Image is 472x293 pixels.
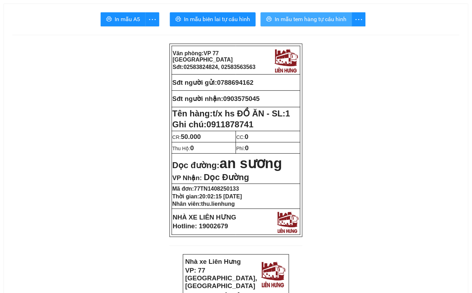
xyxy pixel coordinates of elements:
span: 0 [245,144,249,152]
strong: Dọc đường: [172,160,282,170]
span: Ghi chú: [172,120,254,129]
img: logo [273,47,299,74]
span: 20:02:15 [DATE] [199,193,242,199]
button: printerIn mẫu A5 [101,12,146,26]
span: 0903575045 [223,95,260,102]
span: In mẫu biên lai tự cấu hình [184,15,250,24]
strong: Mã đơn: [172,186,239,192]
span: more [146,15,159,24]
span: 77TN1408250133 [194,186,239,192]
strong: VP: 77 [GEOGRAPHIC_DATA], [GEOGRAPHIC_DATA] [185,267,257,289]
button: printerIn mẫu tem hàng tự cấu hình [261,12,352,26]
strong: Tên hàng: [172,109,290,118]
span: 0911878741 [206,120,253,129]
button: printerIn mẫu biên lai tự cấu hình [170,12,256,26]
span: thu.lienhung [201,201,235,207]
span: Dọc Đường [204,172,249,182]
span: In mẫu A5 [115,15,140,24]
button: more [145,12,159,26]
strong: Sđt: [173,64,256,70]
strong: Phiếu gửi hàng [29,38,77,45]
strong: VP: 77 [GEOGRAPHIC_DATA], [GEOGRAPHIC_DATA] [2,12,75,35]
button: more [352,12,366,26]
span: printer [176,16,181,23]
span: In mẫu tem hàng tự cấu hình [275,15,346,24]
strong: SĐT gửi: [51,50,97,55]
strong: Hotline: 19002679 [173,222,228,230]
span: CR: [172,134,201,140]
span: Thu Hộ: [172,146,194,151]
strong: Nhà xe Liên Hưng [185,258,241,265]
span: VP Nhận: [172,174,202,181]
span: printer [106,16,112,23]
span: 0 [190,144,194,152]
span: 0 [245,133,248,140]
img: logo [259,259,287,288]
span: printer [266,16,272,23]
span: 0788694162 [217,79,254,86]
strong: Sđt người gửi: [172,79,217,86]
span: CC: [236,134,249,140]
img: logo [76,5,103,34]
span: Phí: [236,146,249,151]
span: 0788694162 [71,50,97,55]
span: 50.000 [181,133,201,140]
span: VP 77 [GEOGRAPHIC_DATA] [173,50,233,63]
span: an sương [219,155,282,171]
span: 1 [286,109,290,118]
strong: Thời gian: [172,193,242,199]
strong: Nhân viên: [172,201,235,207]
strong: Người gửi: [2,50,25,55]
span: 02583824824, 02583563563 [184,64,256,70]
img: logo [275,210,300,234]
strong: Sđt người nhận: [172,95,223,102]
strong: NHÀ XE LIÊN HƯNG [173,214,236,221]
span: t/x hs ĐỒ ĂN - SL: [213,109,290,118]
strong: Nhà xe Liên Hưng [2,4,58,11]
span: more [352,15,365,24]
strong: Văn phòng: [173,50,233,63]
